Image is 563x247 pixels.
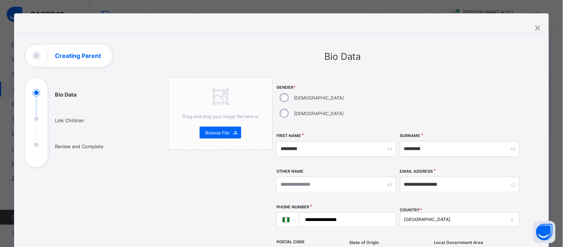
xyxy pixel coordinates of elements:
[276,240,305,244] label: Postal Code
[349,240,379,245] span: State of Origin
[404,217,506,222] div: [GEOGRAPHIC_DATA]
[294,111,344,116] label: [DEMOGRAPHIC_DATA]
[276,133,301,138] label: First Name
[400,169,433,174] label: Email Address
[182,114,259,119] span: Drag and drop your image file here or
[533,221,556,243] button: Open asap
[276,205,309,209] label: Phone Number
[276,85,396,90] span: Gender
[276,169,304,174] label: Other Name
[534,21,541,33] div: ×
[205,130,229,136] span: Browse File
[324,51,361,62] span: Bio Data
[400,208,422,212] span: COUNTRY
[168,77,273,150] div: Drag and drop your image file here orBrowse File
[400,133,420,138] label: Surname
[294,95,344,101] label: [DEMOGRAPHIC_DATA]
[434,240,484,245] span: Local Government Area
[55,53,101,59] h1: Creating Parent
